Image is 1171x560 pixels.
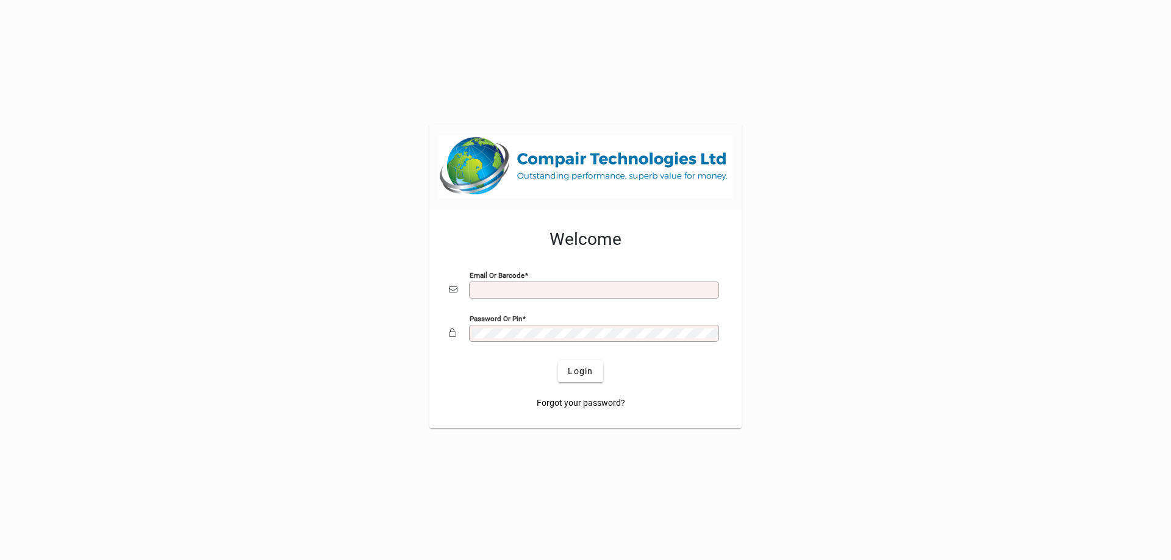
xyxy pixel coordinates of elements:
mat-label: Email or Barcode [470,271,525,280]
mat-label: Password or Pin [470,314,522,323]
a: Forgot your password? [532,392,630,414]
span: Forgot your password? [537,397,625,409]
button: Login [558,360,603,382]
h2: Welcome [449,229,722,250]
span: Login [568,365,593,378]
